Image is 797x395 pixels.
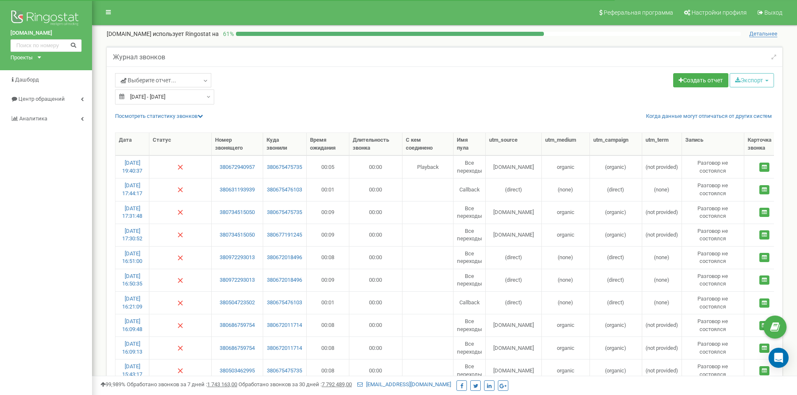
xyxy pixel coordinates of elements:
td: 00:08 [307,246,349,269]
a: 380672018496 [267,254,303,262]
td: (none) [642,178,682,201]
span: Выход [764,9,782,16]
td: (not provided) [642,336,682,359]
a: [DATE] 16:50:35 [122,273,142,287]
td: Callback [454,178,486,201]
td: (direct) [590,291,642,314]
td: 00:05 [307,155,349,178]
img: Нет ответа [177,345,184,352]
th: Статус [149,133,212,155]
td: 00:01 [307,178,349,201]
th: utm_campaign [590,133,642,155]
a: Посмотреть cтатистику звонков [115,113,203,119]
a: 380503462995 [215,367,259,375]
button: Экспорт [730,73,774,87]
th: Куда звонили [263,133,307,155]
td: (not provided) [642,224,682,246]
td: [DOMAIN_NAME] [486,314,542,336]
img: Нет ответа [177,300,184,306]
td: (organic) [590,201,642,224]
td: Все переходы [454,314,486,336]
td: 00:08 [307,336,349,359]
td: (organic) [590,359,642,382]
td: (none) [642,269,682,291]
td: (none) [542,269,590,291]
td: Все переходы [454,269,486,291]
td: organic [542,314,590,336]
td: (none) [542,291,590,314]
td: Callback [454,291,486,314]
a: Выберите отчет... [115,73,211,87]
td: 00:00 [349,314,402,336]
a: 380972293013 [215,254,259,262]
td: Разговор не состоялся [682,246,744,269]
a: 380672011714 [267,344,303,352]
td: [DOMAIN_NAME] [486,336,542,359]
th: Длительность звонка [349,133,402,155]
td: [DOMAIN_NAME] [486,359,542,382]
td: [DOMAIN_NAME] [486,224,542,246]
span: Обработано звонков за 7 дней : [127,381,237,387]
td: (direct) [486,246,542,269]
span: Аналитика [19,115,47,122]
h5: Журнал звонков [113,54,165,61]
span: Реферальная программа [604,9,673,16]
td: Все переходы [454,201,486,224]
td: Все переходы [454,155,486,178]
th: utm_term [642,133,682,155]
img: Нет ответа [177,322,184,329]
th: utm_source [486,133,542,155]
img: Нет ответа [177,232,184,238]
td: [DOMAIN_NAME] [486,155,542,178]
td: (direct) [590,246,642,269]
a: 380672940957 [215,163,259,171]
a: [DATE] 17:30:52 [122,228,142,242]
td: (not provided) [642,155,682,178]
img: Ringostat logo [10,8,82,29]
a: 380504723502 [215,299,259,307]
a: [DATE] 16:09:13 [122,341,142,355]
td: 00:00 [349,246,402,269]
th: Дата [115,133,149,155]
td: Разговор не состоялся [682,336,744,359]
a: 380972293013 [215,276,259,284]
td: (not provided) [642,201,682,224]
th: Имя пула [454,133,486,155]
td: Playback [402,155,454,178]
th: utm_medium [542,133,590,155]
a: [DATE] 16:21:09 [122,296,142,310]
td: (none) [642,246,682,269]
td: 00:00 [349,201,402,224]
a: 380631193939 [215,186,259,194]
span: Выберите отчет... [120,76,176,84]
th: Время ожидания [307,133,349,155]
td: (organic) [590,155,642,178]
a: [EMAIL_ADDRESS][DOMAIN_NAME] [357,381,451,387]
td: Разговор не состоялся [682,201,744,224]
td: (direct) [486,178,542,201]
td: 00:08 [307,314,349,336]
td: [DOMAIN_NAME] [486,201,542,224]
a: 380675475735 [267,163,303,171]
td: Разговор не состоялся [682,155,744,178]
a: 380686759754 [215,321,259,329]
td: Все переходы [454,359,486,382]
p: [DOMAIN_NAME] [107,30,219,38]
a: 380677191245 [267,231,303,239]
td: (organic) [590,314,642,336]
p: 61 % [219,30,236,38]
td: Разговор не состоялся [682,314,744,336]
td: Разговор не состоялся [682,359,744,382]
th: Запись [682,133,744,155]
td: 00:00 [349,269,402,291]
span: использует Ringostat на [153,31,219,37]
td: (direct) [486,269,542,291]
td: organic [542,336,590,359]
td: (organic) [590,336,642,359]
td: 00:09 [307,269,349,291]
img: Нет ответа [177,255,184,261]
span: Обработано звонков за 30 дней : [238,381,352,387]
td: 00:00 [349,359,402,382]
td: Все переходы [454,246,486,269]
img: Нет ответа [177,209,184,216]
